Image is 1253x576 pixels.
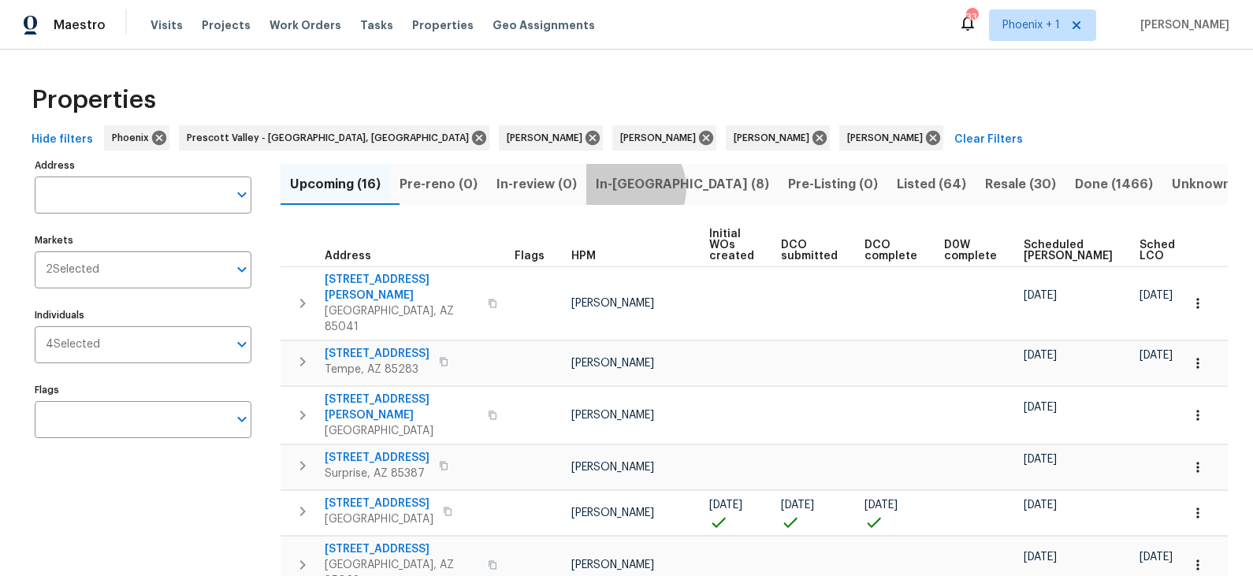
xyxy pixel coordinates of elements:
[897,173,966,195] span: Listed (64)
[1024,552,1057,563] span: [DATE]
[788,173,878,195] span: Pre-Listing (0)
[104,125,169,151] div: Phoenix
[571,559,654,570] span: [PERSON_NAME]
[325,541,478,557] span: [STREET_ADDRESS]
[596,173,769,195] span: In-[GEOGRAPHIC_DATA] (8)
[496,173,577,195] span: In-review (0)
[231,408,253,430] button: Open
[1024,290,1057,301] span: [DATE]
[985,173,1056,195] span: Resale (30)
[35,310,251,320] label: Individuals
[400,173,478,195] span: Pre-reno (0)
[231,333,253,355] button: Open
[325,303,478,335] span: [GEOGRAPHIC_DATA], AZ 85041
[1172,173,1253,195] span: Unknown (0)
[35,236,251,245] label: Markets
[1024,350,1057,361] span: [DATE]
[270,17,341,33] span: Work Orders
[325,511,433,527] span: [GEOGRAPHIC_DATA]
[112,130,155,146] span: Phoenix
[709,500,742,511] span: [DATE]
[1024,500,1057,511] span: [DATE]
[35,161,251,170] label: Address
[781,500,814,511] span: [DATE]
[1024,454,1057,465] span: [DATE]
[325,466,429,481] span: Surprise, AZ 85387
[1134,17,1229,33] span: [PERSON_NAME]
[839,125,943,151] div: [PERSON_NAME]
[202,17,251,33] span: Projects
[571,358,654,369] span: [PERSON_NAME]
[847,130,929,146] span: [PERSON_NAME]
[1024,240,1113,262] span: Scheduled [PERSON_NAME]
[325,392,478,423] span: [STREET_ADDRESS][PERSON_NAME]
[966,9,977,25] div: 33
[35,385,251,395] label: Flags
[954,130,1023,150] span: Clear Filters
[1075,173,1153,195] span: Done (1466)
[612,125,716,151] div: [PERSON_NAME]
[231,184,253,206] button: Open
[1140,290,1173,301] span: [DATE]
[944,240,997,262] span: D0W complete
[325,423,478,439] span: [GEOGRAPHIC_DATA]
[32,130,93,150] span: Hide filters
[734,130,816,146] span: [PERSON_NAME]
[325,362,429,377] span: Tempe, AZ 85283
[571,507,654,518] span: [PERSON_NAME]
[46,263,99,277] span: 2 Selected
[515,251,545,262] span: Flags
[864,500,898,511] span: [DATE]
[325,346,429,362] span: [STREET_ADDRESS]
[571,251,596,262] span: HPM
[325,450,429,466] span: [STREET_ADDRESS]
[620,130,702,146] span: [PERSON_NAME]
[864,240,917,262] span: DCO complete
[290,173,381,195] span: Upcoming (16)
[507,130,589,146] span: [PERSON_NAME]
[187,130,475,146] span: Prescott Valley - [GEOGRAPHIC_DATA], [GEOGRAPHIC_DATA]
[325,251,371,262] span: Address
[412,17,474,33] span: Properties
[493,17,595,33] span: Geo Assignments
[781,240,838,262] span: DCO submitted
[325,496,433,511] span: [STREET_ADDRESS]
[499,125,603,151] div: [PERSON_NAME]
[571,298,654,309] span: [PERSON_NAME]
[948,125,1029,154] button: Clear Filters
[46,338,100,351] span: 4 Selected
[709,229,754,262] span: Initial WOs created
[1002,17,1060,33] span: Phoenix + 1
[25,125,99,154] button: Hide filters
[151,17,183,33] span: Visits
[325,272,478,303] span: [STREET_ADDRESS][PERSON_NAME]
[179,125,489,151] div: Prescott Valley - [GEOGRAPHIC_DATA], [GEOGRAPHIC_DATA]
[571,462,654,473] span: [PERSON_NAME]
[1024,402,1057,413] span: [DATE]
[231,258,253,281] button: Open
[1140,350,1173,361] span: [DATE]
[1140,552,1173,563] span: [DATE]
[54,17,106,33] span: Maestro
[726,125,830,151] div: [PERSON_NAME]
[32,92,156,108] span: Properties
[360,20,393,31] span: Tasks
[571,410,654,421] span: [PERSON_NAME]
[1140,240,1199,262] span: Scheduled LCO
